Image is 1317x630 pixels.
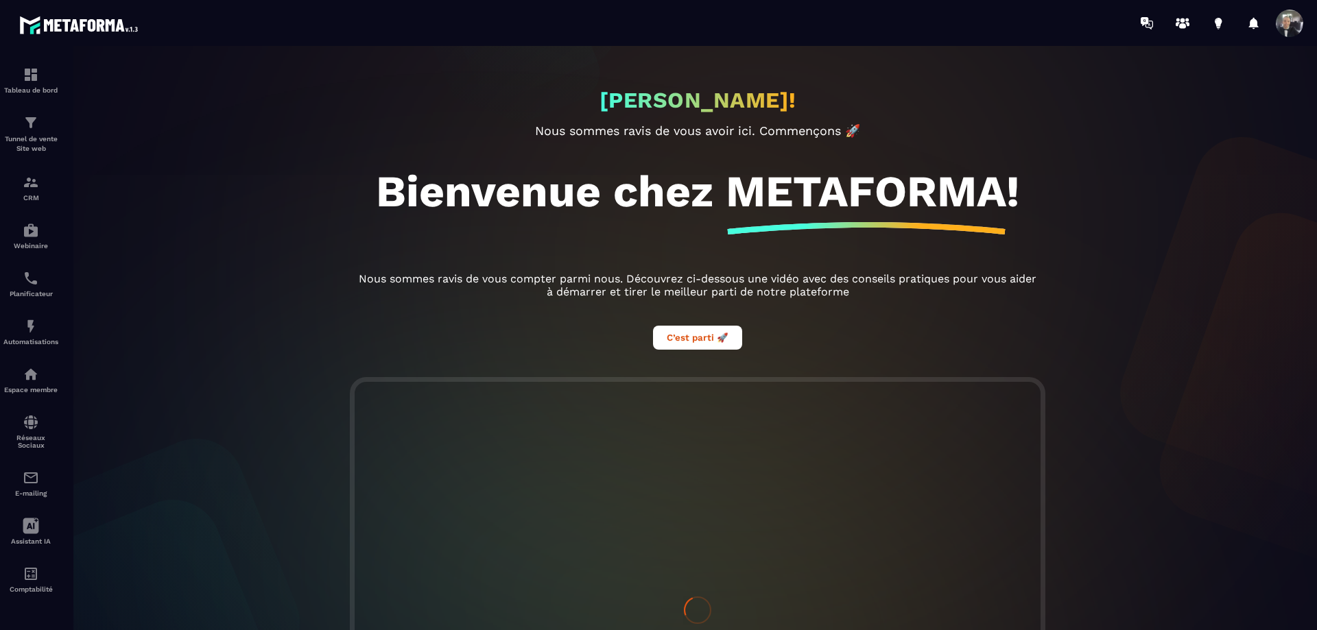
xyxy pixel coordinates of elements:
[3,386,58,393] p: Espace membre
[23,222,39,239] img: automations
[3,104,58,164] a: formationformationTunnel de vente Site web
[23,270,39,287] img: scheduler
[23,366,39,383] img: automations
[3,338,58,346] p: Automatisations
[3,585,58,593] p: Comptabilité
[3,56,58,104] a: formationformationTableau de bord
[3,308,58,356] a: automationsautomationsAutomatisations
[3,164,58,212] a: formationformationCRM
[376,165,1019,217] h1: Bienvenue chez METAFORMA!
[23,174,39,191] img: formation
[23,414,39,431] img: social-network
[23,318,39,335] img: automations
[653,330,742,343] a: C’est parti 🚀
[3,134,58,154] p: Tunnel de vente Site web
[3,404,58,459] a: social-networksocial-networkRéseaux Sociaux
[23,566,39,582] img: accountant
[600,87,796,113] h2: [PERSON_NAME]!
[3,434,58,449] p: Réseaux Sociaux
[355,272,1041,298] p: Nous sommes ravis de vous compter parmi nous. Découvrez ci-dessous une vidéo avec des conseils pr...
[3,290,58,298] p: Planificateur
[3,194,58,202] p: CRM
[3,489,58,497] p: E-mailing
[3,86,58,94] p: Tableau de bord
[3,537,58,545] p: Assistant IA
[3,212,58,260] a: automationsautomationsWebinaire
[23,114,39,131] img: formation
[23,470,39,486] img: email
[3,356,58,404] a: automationsautomationsEspace membre
[3,242,58,250] p: Webinaire
[3,459,58,507] a: emailemailE-mailing
[653,326,742,350] button: C’est parti 🚀
[355,123,1041,138] p: Nous sommes ravis de vous avoir ici. Commençons 🚀
[3,260,58,308] a: schedulerschedulerPlanificateur
[3,555,58,603] a: accountantaccountantComptabilité
[3,507,58,555] a: Assistant IA
[19,12,143,38] img: logo
[23,66,39,83] img: formation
